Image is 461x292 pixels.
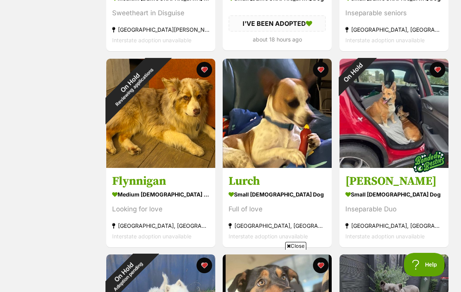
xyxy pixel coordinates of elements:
[112,37,191,43] span: Interstate adoption unavailable
[339,59,448,168] img: Gomez
[345,188,443,200] div: small [DEMOGRAPHIC_DATA] Dog
[41,253,420,288] iframe: Advertisement
[112,8,209,18] div: Sweetheart in Disguise
[430,62,445,78] button: favourite
[345,220,443,231] div: [GEOGRAPHIC_DATA], [GEOGRAPHIC_DATA]
[229,173,326,188] h3: Lurch
[229,34,326,45] div: about 18 hours ago
[89,41,175,128] div: On Hold
[339,162,448,169] a: On Hold
[223,168,332,247] a: Lurch small [DEMOGRAPHIC_DATA] Dog Full of love [GEOGRAPHIC_DATA], [GEOGRAPHIC_DATA] Interstate a...
[345,24,443,35] div: [GEOGRAPHIC_DATA], [GEOGRAPHIC_DATA]
[345,233,425,239] span: Interstate adoption unavailable
[112,204,209,214] div: Looking for love
[106,59,215,168] img: Flynnigan
[345,8,443,18] div: Inseparable seniors
[229,233,308,239] span: Interstate adoption unavailable
[223,59,332,168] img: Lurch
[329,48,377,96] div: On Hold
[229,204,326,214] div: Full of love
[112,173,209,188] h3: Flynnigan
[112,220,209,231] div: [GEOGRAPHIC_DATA], [GEOGRAPHIC_DATA]
[345,173,443,188] h3: [PERSON_NAME]
[112,233,191,239] span: Interstate adoption unavailable
[339,168,448,247] a: [PERSON_NAME] small [DEMOGRAPHIC_DATA] Dog Inseparable Duo [GEOGRAPHIC_DATA], [GEOGRAPHIC_DATA] I...
[112,188,209,200] div: medium [DEMOGRAPHIC_DATA] Dog
[229,188,326,200] div: small [DEMOGRAPHIC_DATA] Dog
[404,253,445,276] iframe: Help Scout Beacon - Open
[313,62,329,78] button: favourite
[229,220,326,231] div: [GEOGRAPHIC_DATA], [GEOGRAPHIC_DATA]
[229,15,326,32] div: I'VE BEEN ADOPTED
[345,37,425,43] span: Interstate adoption unavailable
[409,142,448,181] img: bonded besties
[114,67,155,107] span: Reviewing applications
[285,242,306,250] span: Close
[106,168,215,247] a: Flynnigan medium [DEMOGRAPHIC_DATA] Dog Looking for love [GEOGRAPHIC_DATA], [GEOGRAPHIC_DATA] Int...
[345,204,443,214] div: Inseparable Duo
[112,24,209,35] div: [GEOGRAPHIC_DATA][PERSON_NAME][GEOGRAPHIC_DATA]
[197,62,212,78] button: favourite
[106,162,215,169] a: On HoldReviewing applications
